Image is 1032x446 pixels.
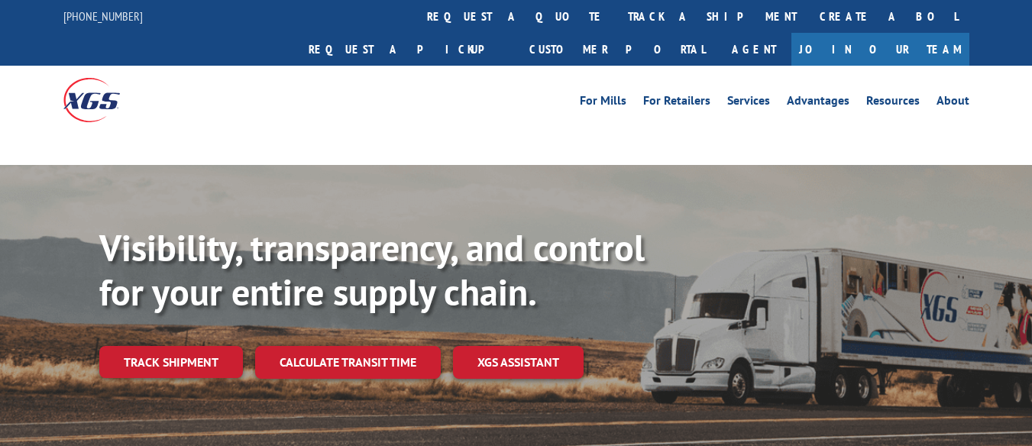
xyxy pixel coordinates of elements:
[866,95,920,112] a: Resources
[643,95,710,112] a: For Retailers
[787,95,849,112] a: Advantages
[255,346,441,379] a: Calculate transit time
[99,346,243,378] a: Track shipment
[937,95,969,112] a: About
[518,33,717,66] a: Customer Portal
[717,33,791,66] a: Agent
[580,95,626,112] a: For Mills
[63,8,143,24] a: [PHONE_NUMBER]
[99,224,645,315] b: Visibility, transparency, and control for your entire supply chain.
[297,33,518,66] a: Request a pickup
[453,346,584,379] a: XGS ASSISTANT
[727,95,770,112] a: Services
[791,33,969,66] a: Join Our Team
